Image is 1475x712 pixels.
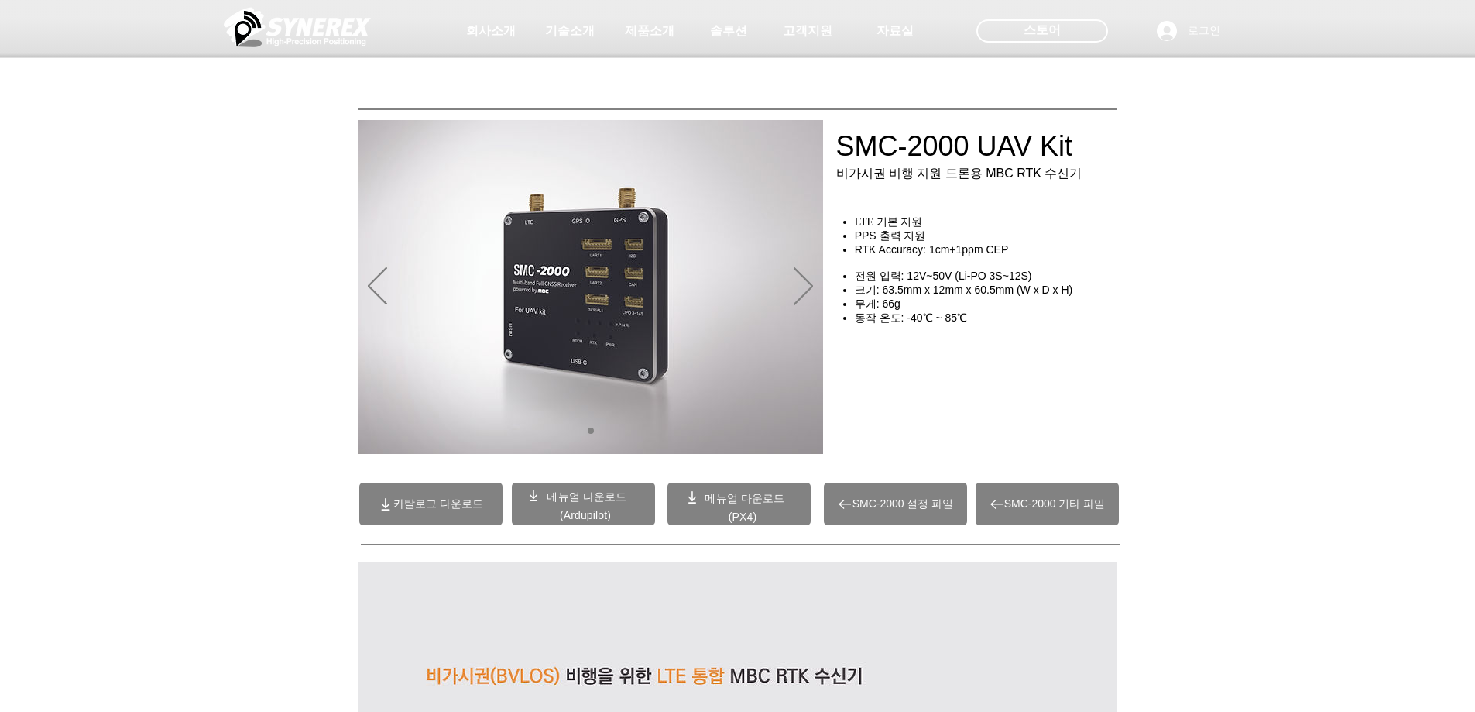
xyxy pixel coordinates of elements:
a: 메뉴얼 다운로드 [547,490,626,503]
a: (PX4) [729,511,757,523]
a: 메뉴얼 다운로드 [705,492,784,504]
span: 제품소개 [625,23,674,40]
span: 전원 입력: 12V~50V (Li-PO 3S~12S) [855,270,1032,282]
span: 고객지원 [783,23,832,40]
span: RTK Accuracy: 1cm+1ppm CEP [855,243,1009,256]
button: 이전 [368,267,387,308]
a: 01 [588,428,594,434]
span: 무게: 66g [855,298,900,310]
a: (Ardupilot) [560,509,611,521]
a: 카탈로그 다운로드 [359,483,503,525]
span: 로그인 [1182,23,1226,39]
a: SMC-2000 기타 파일 [976,483,1119,525]
nav: 슬라이드 [581,428,599,434]
button: 다음 [794,267,813,308]
a: SMC-2000 설정 파일 [824,483,967,525]
span: 회사소개 [466,23,516,40]
a: 자료실 [856,15,934,46]
div: 스토어 [976,19,1108,43]
img: 씨너렉스_White_simbol_대지 1.png [224,4,371,50]
a: 제품소개 [611,15,688,46]
span: SMC-2000 기타 파일 [1004,497,1106,511]
span: SMC-2000 설정 파일 [852,497,954,511]
iframe: Wix Chat [1297,645,1475,712]
span: 스토어 [1024,22,1061,39]
a: 솔루션 [690,15,767,46]
a: 회사소개 [452,15,530,46]
a: 기술소개 [531,15,609,46]
span: 자료실 [876,23,914,40]
img: SMC2000.jpg [358,120,823,454]
span: 카탈로그 다운로드 [393,497,483,511]
span: 동작 온도: -40℃ ~ 85℃ [855,311,967,324]
span: 기술소개 [545,23,595,40]
button: 로그인 [1146,16,1231,46]
div: 슬라이드쇼 [358,120,823,454]
span: 솔루션 [710,23,747,40]
a: 고객지원 [769,15,846,46]
span: 크기: 63.5mm x 12mm x 60.5mm (W x D x H) [855,284,1073,296]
